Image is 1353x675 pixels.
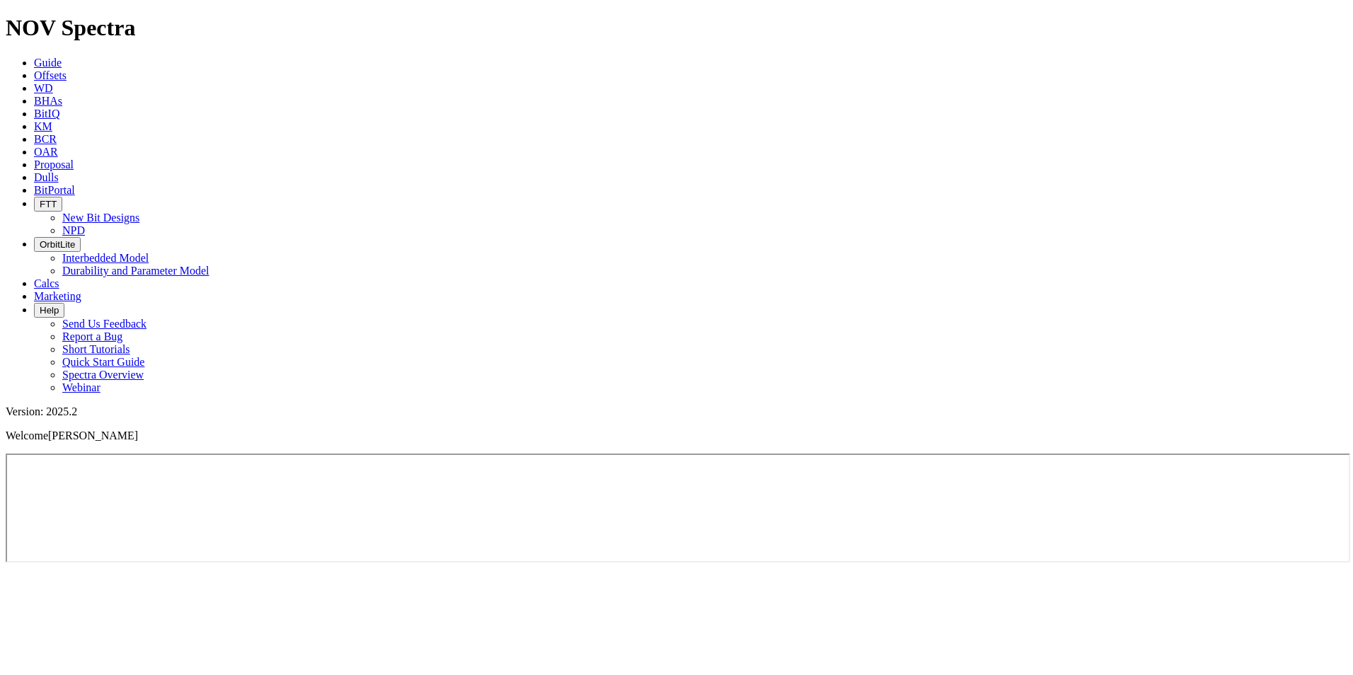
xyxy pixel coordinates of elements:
a: Offsets [34,69,67,81]
button: OrbitLite [34,237,81,252]
a: BitIQ [34,108,59,120]
div: Version: 2025.2 [6,405,1347,418]
a: OAR [34,146,58,158]
a: BHAs [34,95,62,107]
a: Webinar [62,381,100,393]
a: Interbedded Model [62,252,149,264]
a: Quick Start Guide [62,356,144,368]
span: FTT [40,199,57,209]
a: Short Tutorials [62,343,130,355]
a: Proposal [34,158,74,171]
a: Calcs [34,277,59,289]
p: Welcome [6,429,1347,442]
a: Dulls [34,171,59,183]
h1: NOV Spectra [6,15,1347,41]
button: FTT [34,197,62,212]
a: Durability and Parameter Model [62,265,209,277]
a: Guide [34,57,62,69]
a: Marketing [34,290,81,302]
button: Help [34,303,64,318]
a: Spectra Overview [62,369,144,381]
a: New Bit Designs [62,212,139,224]
a: BitPortal [34,184,75,196]
a: Report a Bug [62,330,122,342]
a: WD [34,82,53,94]
a: NPD [62,224,85,236]
span: OrbitLite [40,239,75,250]
a: KM [34,120,52,132]
a: BCR [34,133,57,145]
span: Help [40,305,59,316]
span: [PERSON_NAME] [48,429,138,442]
a: Send Us Feedback [62,318,146,330]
